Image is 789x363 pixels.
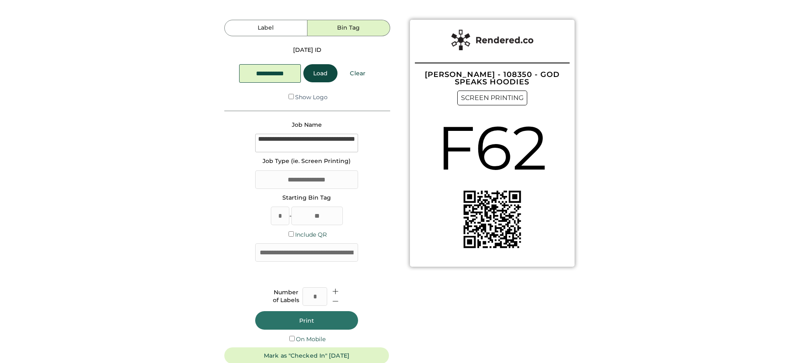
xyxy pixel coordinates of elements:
[295,231,327,238] label: Include QR
[296,335,326,343] label: On Mobile
[303,64,337,82] button: Load
[282,194,331,202] div: Starting Bin Tag
[224,20,307,36] button: Label
[255,311,358,330] button: Print
[307,20,390,36] button: Bin Tag
[451,30,533,50] img: Rendered%20Label%20Logo%402x.png
[295,93,328,101] label: Show Logo
[293,46,321,54] div: [DATE] ID
[263,157,351,165] div: Job Type (ie. Screen Printing)
[457,91,527,105] div: SCREEN PRINTING
[415,71,570,86] div: [PERSON_NAME] - 108350 - GOD SPEAKS HOODIES
[340,64,375,82] button: Clear
[289,212,291,220] div: -
[273,289,299,305] div: Number of Labels
[292,121,322,129] div: Job Name
[437,105,547,191] div: F62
